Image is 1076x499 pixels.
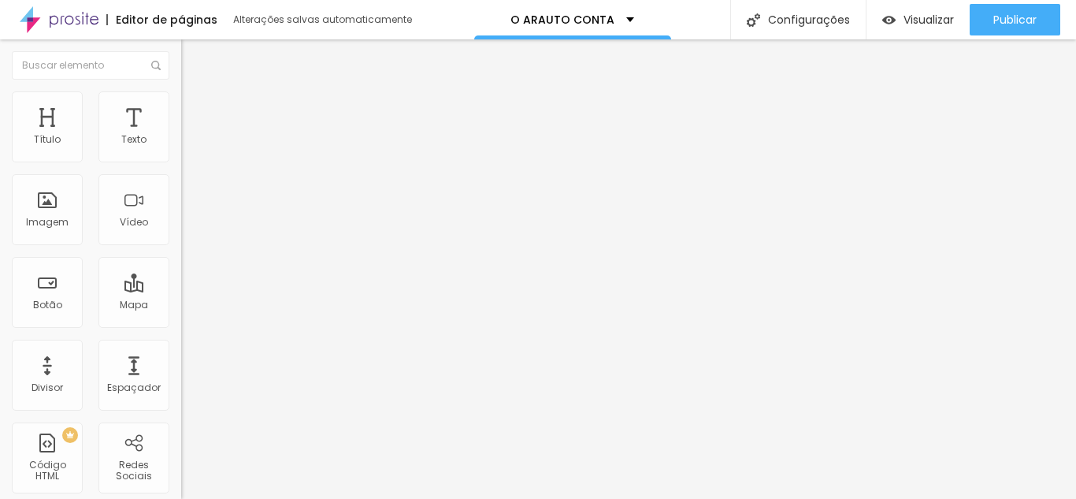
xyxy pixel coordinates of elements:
font: Visualizar [903,12,954,28]
font: Divisor [32,381,63,394]
img: Ícone [151,61,161,70]
img: Ícone [747,13,760,27]
font: Imagem [26,215,69,229]
font: Redes Sociais [116,458,152,482]
button: Publicar [970,4,1060,35]
font: Editor de páginas [116,12,217,28]
button: Visualizar [866,4,970,35]
img: view-1.svg [882,13,896,27]
font: Texto [121,132,147,146]
font: Mapa [120,298,148,311]
iframe: Editor [181,39,1076,499]
font: Vídeo [120,215,148,229]
font: Alterações salvas automaticamente [233,13,412,26]
font: Código HTML [29,458,66,482]
input: Buscar elemento [12,51,169,80]
font: Título [34,132,61,146]
font: Botão [33,298,62,311]
font: Espaçador [107,381,161,394]
font: Publicar [993,12,1037,28]
font: O ARAUTO CONTA [510,12,614,28]
font: Configurações [768,12,850,28]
